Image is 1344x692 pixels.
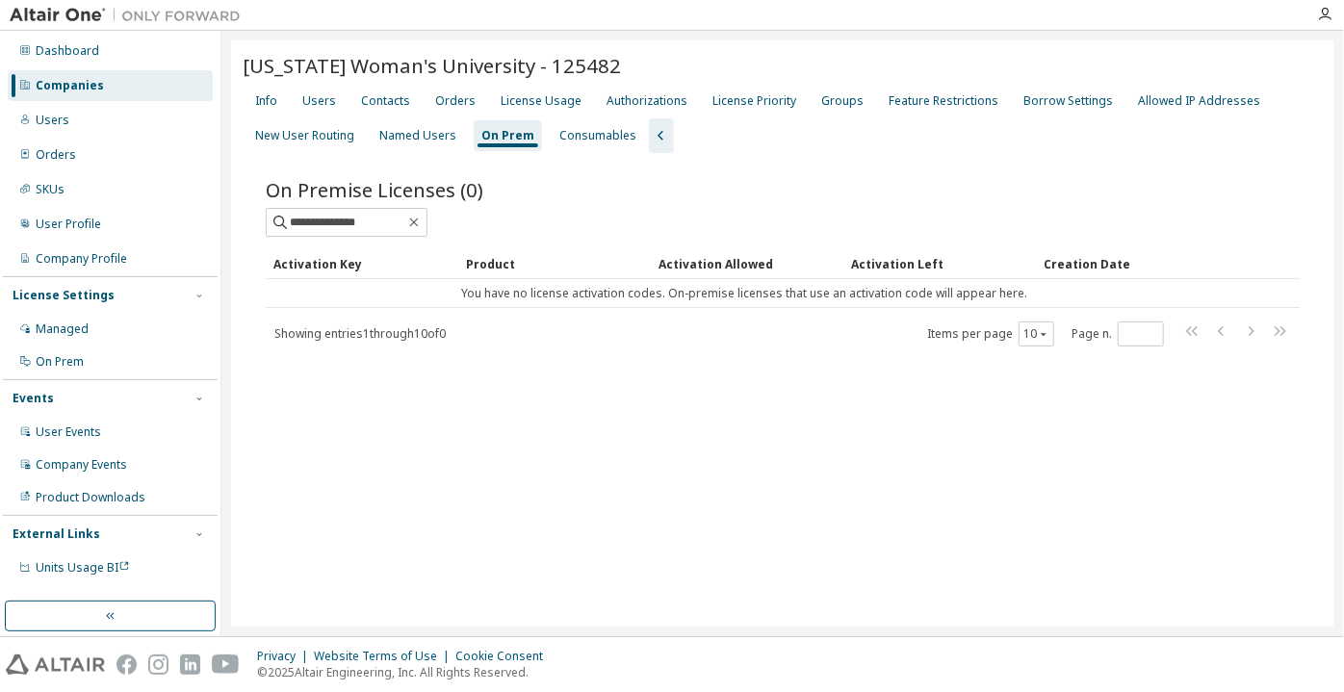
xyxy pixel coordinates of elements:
[1023,326,1049,342] button: 10
[435,93,476,109] div: Orders
[10,6,250,25] img: Altair One
[927,321,1054,346] span: Items per page
[255,128,354,143] div: New User Routing
[379,128,456,143] div: Named Users
[1044,248,1215,279] div: Creation Date
[36,559,130,576] span: Units Usage BI
[302,93,336,109] div: Users
[659,248,836,279] div: Activation Allowed
[36,251,127,267] div: Company Profile
[466,248,643,279] div: Product
[36,43,99,59] div: Dashboard
[712,93,796,109] div: License Priority
[559,128,636,143] div: Consumables
[13,526,100,542] div: External Links
[607,93,687,109] div: Authorizations
[481,128,534,143] div: On Prem
[257,649,314,664] div: Privacy
[1023,93,1113,109] div: Borrow Settings
[36,424,101,440] div: User Events
[148,654,168,675] img: instagram.svg
[851,248,1028,279] div: Activation Left
[266,279,1223,308] td: You have no license activation codes. On-premise licenses that use an activation code will appear...
[36,113,69,128] div: Users
[36,217,101,232] div: User Profile
[36,78,104,93] div: Companies
[36,147,76,163] div: Orders
[116,654,137,675] img: facebook.svg
[274,325,446,342] span: Showing entries 1 through 10 of 0
[1138,93,1260,109] div: Allowed IP Addresses
[6,654,105,675] img: altair_logo.svg
[889,93,998,109] div: Feature Restrictions
[36,354,84,370] div: On Prem
[1072,321,1164,346] span: Page n.
[180,654,200,675] img: linkedin.svg
[455,649,555,664] div: Cookie Consent
[13,391,54,406] div: Events
[36,457,127,473] div: Company Events
[501,93,582,109] div: License Usage
[266,176,483,203] span: On Premise Licenses (0)
[255,93,277,109] div: Info
[243,52,621,79] span: [US_STATE] Woman's University - 125482
[13,288,115,303] div: License Settings
[273,248,451,279] div: Activation Key
[36,490,145,505] div: Product Downloads
[314,649,455,664] div: Website Terms of Use
[36,182,65,197] div: SKUs
[212,654,240,675] img: youtube.svg
[821,93,864,109] div: Groups
[257,664,555,680] p: © 2025 Altair Engineering, Inc. All Rights Reserved.
[361,93,410,109] div: Contacts
[36,321,89,337] div: Managed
